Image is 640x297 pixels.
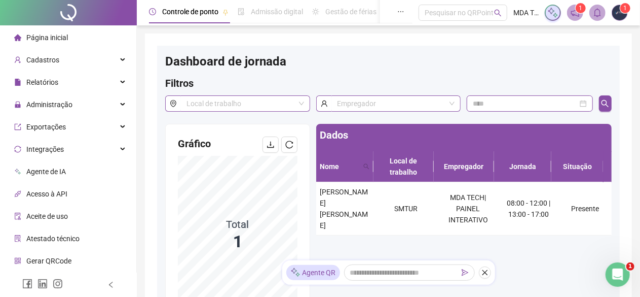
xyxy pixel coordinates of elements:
[26,101,72,109] span: Administração
[612,5,627,20] img: 90418
[601,100,609,108] span: search
[165,95,181,112] span: environment
[285,141,293,149] span: reload
[558,182,612,236] td: Presente
[593,8,602,17] span: bell
[626,262,634,271] span: 1
[462,269,469,276] span: send
[37,279,48,289] span: linkedin
[53,279,63,289] span: instagram
[26,123,66,131] span: Exportações
[14,235,21,242] span: solution
[494,151,551,182] th: Jornada
[373,151,434,182] th: Local de trabalho
[222,9,229,15] span: pushpin
[606,262,630,287] iframe: Intercom live chat
[579,5,583,12] span: 1
[320,188,368,229] span: [PERSON_NAME] [PERSON_NAME]
[363,163,369,170] span: search
[14,146,21,153] span: sync
[316,95,332,112] span: user
[14,56,21,63] span: user-add
[26,168,66,176] span: Agente de IA
[26,257,71,265] span: Gerar QRCode
[320,161,359,172] span: Nome
[437,182,499,236] td: MDA TECH| PAINEL INTERATIVO
[624,5,627,12] span: 1
[14,213,21,220] span: audit
[551,151,603,182] th: Situação
[165,54,286,69] span: Dashboard de jornada
[251,8,303,16] span: Admissão digital
[620,3,630,13] sup: Atualize o seu contato no menu Meus Dados
[325,8,377,16] span: Gestão de férias
[26,212,68,220] span: Aceite de uso
[375,182,437,236] td: SMTUR
[107,281,115,288] span: left
[26,235,80,243] span: Atestado técnico
[576,3,586,13] sup: 1
[499,182,558,236] td: 08:00 - 12:00 | 13:00 - 17:00
[14,34,21,41] span: home
[14,190,21,197] span: api
[571,8,580,17] span: notification
[397,8,404,15] span: ellipsis
[14,123,21,130] span: export
[481,269,488,276] span: close
[149,8,156,15] span: clock-circle
[14,101,21,108] span: lock
[547,7,558,18] img: sparkle-icon.fc2bf0ac1784a2077858766a79e2daf3.svg
[312,8,319,15] span: sun
[290,268,300,278] img: sparkle-icon.fc2bf0ac1784a2077858766a79e2daf3.svg
[513,7,539,18] span: MDA TECH
[320,129,349,141] span: Dados
[267,141,275,149] span: download
[162,8,218,16] span: Controle de ponto
[26,34,68,42] span: Página inicial
[22,279,32,289] span: facebook
[26,78,58,86] span: Relatórios
[165,77,194,89] span: Filtros
[14,79,21,86] span: file
[238,8,245,15] span: file-done
[26,145,64,153] span: Integrações
[14,257,21,265] span: qrcode
[26,190,67,198] span: Acesso à API
[361,159,371,174] span: search
[434,151,494,182] th: Empregador
[178,138,211,150] span: Gráfico
[26,56,59,64] span: Cadastros
[494,9,502,17] span: search
[286,265,340,280] div: Agente QR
